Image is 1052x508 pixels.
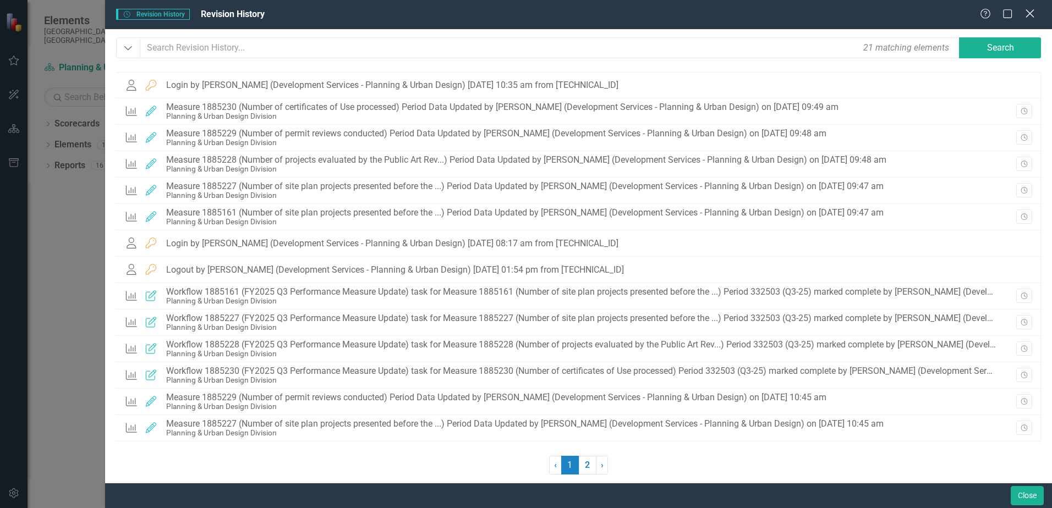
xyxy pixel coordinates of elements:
div: Logout by [PERSON_NAME] (Development Services - Planning & Urban Design) [DATE] 01:54 pm from [TE... [166,265,624,275]
span: Revision History [116,9,189,20]
div: Login by [PERSON_NAME] (Development Services - Planning & Urban Design) [DATE] 10:35 am from [TEC... [166,80,618,90]
div: Measure 1885229 (Number of permit reviews conducted) Period Data Updated by [PERSON_NAME] (Develo... [166,129,826,139]
input: Search Revision History... [140,37,960,58]
div: Workflow 1885230 (FY2025 Q3 Performance Measure Update) task for Measure 1885230 (Number of certi... [166,366,996,376]
div: Planning & Urban Design Division [166,429,884,437]
button: Close [1011,486,1044,505]
div: Measure 1885227 (Number of site plan projects presented before the ...) Period Data Updated by [P... [166,419,884,429]
div: 21 matching elements [861,38,952,57]
div: Planning & Urban Design Division [166,139,826,147]
div: Planning & Urban Design Division [166,218,884,226]
a: 2 [579,456,596,474]
div: Planning & Urban Design Division [166,165,886,173]
button: Search [959,37,1042,58]
div: Planning & Urban Design Division [166,112,839,120]
div: Planning & Urban Design Division [166,297,996,305]
span: Revision History [201,9,265,19]
span: ‹ [554,460,557,470]
div: Measure 1885228 (Number of projects evaluated by the Public Art Rev...) Period Data Updated by [P... [166,155,886,165]
div: Measure 1885227 (Number of site plan projects presented before the ...) Period Data Updated by [P... [166,181,884,191]
div: Planning & Urban Design Division [166,376,996,384]
div: Workflow 1885228 (FY2025 Q3 Performance Measure Update) task for Measure 1885228 (Number of proje... [166,340,996,350]
div: Measure 1885229 (Number of permit reviews conducted) Period Data Updated by [PERSON_NAME] (Develo... [166,393,826,402]
div: Workflow 1885227 (FY2025 Q3 Performance Measure Update) task for Measure 1885227 (Number of site ... [166,313,996,323]
span: › [601,460,604,470]
div: Measure 1885161 (Number of site plan projects presented before the ...) Period Data Updated by [P... [166,208,884,218]
div: Planning & Urban Design Division [166,402,826,411]
div: Planning & Urban Design Division [166,191,884,200]
div: Measure 1885230 (Number of certificates of Use processed) Period Data Updated by [PERSON_NAME] (D... [166,102,839,112]
div: Workflow 1885161 (FY2025 Q3 Performance Measure Update) task for Measure 1885161 (Number of site ... [166,287,996,297]
span: 1 [561,456,579,474]
div: Planning & Urban Design Division [166,323,996,332]
div: Planning & Urban Design Division [166,350,996,358]
div: Login by [PERSON_NAME] (Development Services - Planning & Urban Design) [DATE] 08:17 am from [TEC... [166,239,618,249]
